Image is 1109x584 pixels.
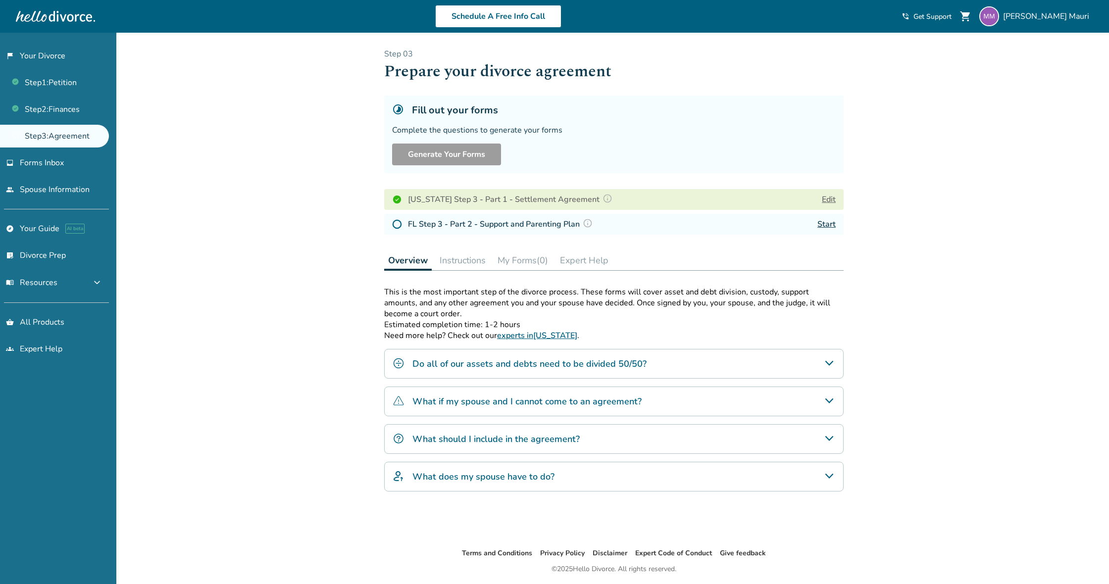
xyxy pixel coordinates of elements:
[6,277,57,288] span: Resources
[384,424,844,454] div: What should I include in the agreement?
[393,395,404,407] img: What if my spouse and I cannot come to an agreement?
[384,287,844,319] p: This is the most important step of the divorce process. These forms will cover asset and debt div...
[462,548,532,558] a: Terms and Conditions
[902,12,952,21] a: phone_in_talkGet Support
[384,319,844,330] p: Estimated completion time: 1-2 hours
[392,219,402,229] img: Not Started
[583,218,593,228] img: Question Mark
[412,470,554,483] h4: What does my spouse have to do?
[435,5,561,28] a: Schedule A Free Info Call
[384,59,844,84] h1: Prepare your divorce agreement
[412,103,498,117] h5: Fill out your forms
[6,251,14,259] span: list_alt_check
[384,349,844,379] div: Do all of our assets and debts need to be divided 50/50?
[1003,11,1093,22] span: [PERSON_NAME] Mauri
[556,250,612,270] button: Expert Help
[497,330,577,341] a: experts in[US_STATE]
[6,52,14,60] span: flag_2
[552,563,676,575] div: © 2025 Hello Divorce. All rights reserved.
[6,279,14,287] span: menu_book
[593,547,627,559] li: Disclaimer
[822,194,836,205] button: Edit
[384,49,844,59] p: Step 0 3
[392,144,501,165] button: Generate Your Forms
[6,186,14,194] span: people
[384,387,844,416] div: What if my spouse and I cannot come to an agreement?
[6,345,14,353] span: groups
[384,462,844,491] div: What does my spouse have to do?
[1059,536,1109,584] iframe: Chat Widget
[384,330,844,341] p: Need more help? Check out our .
[817,219,836,230] a: Start
[603,194,612,203] img: Question Mark
[6,225,14,233] span: explore
[6,159,14,167] span: inbox
[979,6,999,26] img: michelle.dowd@outlook.com
[393,433,404,444] img: What should I include in the agreement?
[392,125,836,136] div: Complete the questions to generate your forms
[91,277,103,289] span: expand_more
[20,157,64,168] span: Forms Inbox
[384,250,432,271] button: Overview
[913,12,952,21] span: Get Support
[393,357,404,369] img: Do all of our assets and debts need to be divided 50/50?
[902,12,909,20] span: phone_in_talk
[392,195,402,204] img: Completed
[720,547,766,559] li: Give feedback
[65,224,85,234] span: AI beta
[408,218,596,231] h4: FL Step 3 - Part 2 - Support and Parenting Plan
[959,10,971,22] span: shopping_cart
[436,250,490,270] button: Instructions
[412,433,580,445] h4: What should I include in the agreement?
[412,357,647,370] h4: Do all of our assets and debts need to be divided 50/50?
[494,250,552,270] button: My Forms(0)
[6,318,14,326] span: shopping_basket
[393,470,404,482] img: What does my spouse have to do?
[540,548,585,558] a: Privacy Policy
[408,193,615,206] h4: [US_STATE] Step 3 - Part 1 - Settlement Agreement
[635,548,712,558] a: Expert Code of Conduct
[412,395,642,408] h4: What if my spouse and I cannot come to an agreement?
